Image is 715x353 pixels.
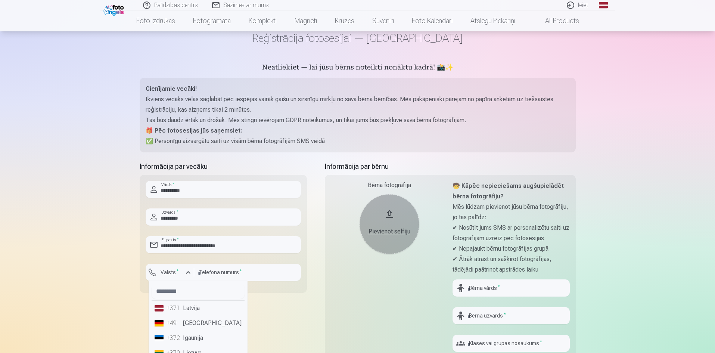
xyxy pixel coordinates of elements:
button: Valsts* [146,264,194,281]
strong: Cienījamie vecāki! [146,85,197,92]
div: Bērna fotogrāfija [331,181,448,190]
a: Komplekti [240,10,286,31]
p: ✔ Nosūtīt jums SMS ar personalizētu saiti uz fotogrāfijām uzreiz pēc fotosesijas [453,223,570,244]
p: Mēs lūdzam pievienot jūsu bērna fotogrāfiju, jo tas palīdz: [453,202,570,223]
a: Magnēti [286,10,326,31]
img: /fa1 [103,3,126,16]
div: +372 [167,334,181,343]
p: Ikviens vecāks vēlas saglabāt pēc iespējas vairāk gaišu un sirsnīgu mirkļu no sava bērna bērnības... [146,94,570,115]
button: Pievienot selfiju [360,194,419,254]
strong: 🧒 Kāpēc nepieciešams augšupielādēt bērna fotogrāfiju? [453,182,564,200]
h5: Neatliekiet — lai jūsu bērns noteikti nonāktu kadrā! 📸✨ [140,63,576,73]
a: Foto kalendāri [403,10,461,31]
li: Igaunija [152,331,245,346]
h5: Informācija par vecāku [140,161,307,172]
a: All products [524,10,588,31]
div: +371 [167,304,181,313]
a: Suvenīri [363,10,403,31]
a: Atslēgu piekariņi [461,10,524,31]
p: ✅ Personīgu aizsargātu saiti uz visām bērna fotogrāfijām SMS veidā [146,136,570,146]
label: Valsts [158,269,182,276]
div: Pievienot selfiju [367,227,412,236]
a: Fotogrāmata [184,10,240,31]
div: +49 [167,319,181,328]
h1: Reģistrācija fotosesijai — [GEOGRAPHIC_DATA] [140,31,576,45]
p: ✔ Ātrāk atrast un sašķirot fotogrāfijas, tādējādi paātrinot apstrādes laiku [453,254,570,275]
li: Latvija [152,301,245,316]
strong: 🎁 Pēc fotosesijas jūs saņemsiet: [146,127,242,134]
li: [GEOGRAPHIC_DATA] [152,316,245,331]
h5: Informācija par bērnu [325,161,576,172]
a: Foto izdrukas [127,10,184,31]
p: ✔ Nepajaukt bērnu fotogrāfijas grupā [453,244,570,254]
a: Krūzes [326,10,363,31]
p: Tas būs daudz ērtāk un drošāk. Mēs stingri ievērojam GDPR noteikumus, un tikai jums būs piekļuve ... [146,115,570,126]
